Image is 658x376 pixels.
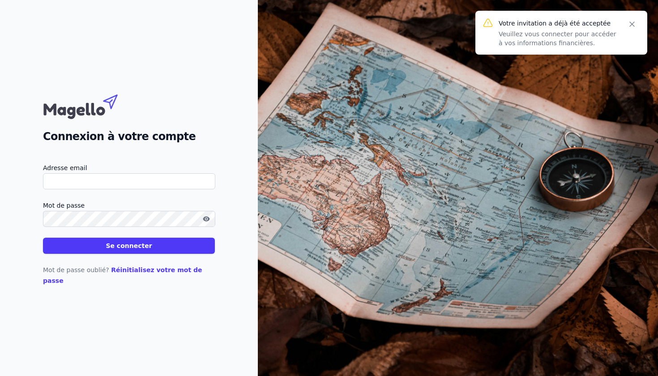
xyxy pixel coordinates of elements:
p: Mot de passe oublié? [43,265,215,286]
a: Réinitialisez votre mot de passe [43,266,202,284]
label: Mot de passe [43,200,215,211]
p: Veuillez vous connecter pour accéder à vos informations financières. [499,30,617,47]
button: Se connecter [43,238,215,254]
img: Magello [43,90,137,121]
label: Adresse email [43,162,215,173]
h2: Connexion à votre compte [43,128,215,145]
p: Votre invitation a déjà été acceptée [499,19,617,28]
